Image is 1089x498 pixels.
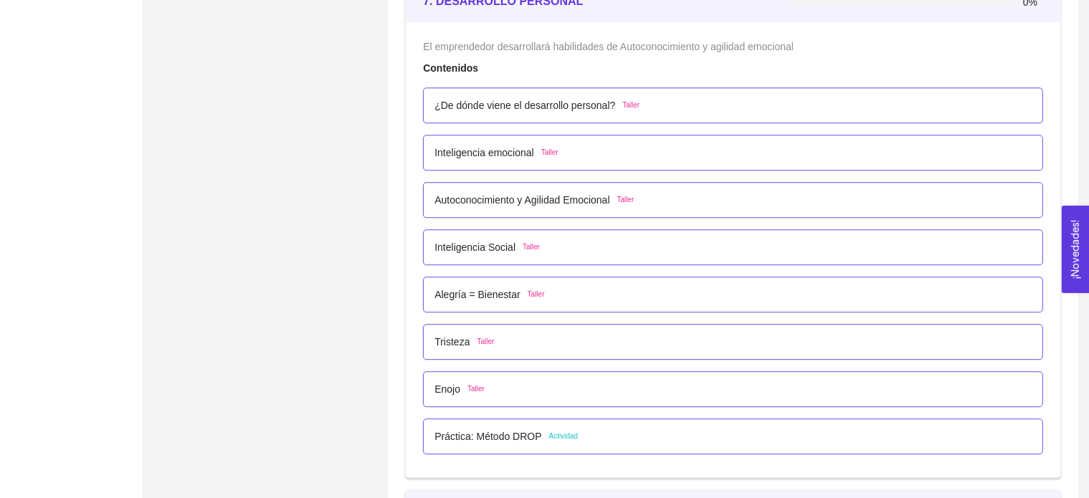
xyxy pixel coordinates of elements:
[523,241,540,253] span: Taller
[541,147,558,158] span: Taller
[617,194,634,206] span: Taller
[434,239,515,255] p: Inteligencia Social
[423,62,478,74] strong: Contenidos
[467,383,485,395] span: Taller
[434,287,520,302] p: Alegría = Bienestar
[528,289,545,300] span: Taller
[549,431,579,442] span: Actividad
[622,100,639,111] span: Taller
[423,41,794,52] span: El emprendedor desarrollará habilidades de Autoconocimiento y agilidad emocional
[1062,206,1089,293] button: Open Feedback Widget
[434,381,460,397] p: Enojo
[477,336,495,348] span: Taller
[434,192,609,208] p: Autoconocimiento y Agilidad Emocional
[434,334,470,350] p: Tristeza
[434,145,534,161] p: Inteligencia emocional
[434,428,541,444] p: Práctica: Método DROP
[434,97,615,113] p: ¿De dónde viene el desarrollo personal?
